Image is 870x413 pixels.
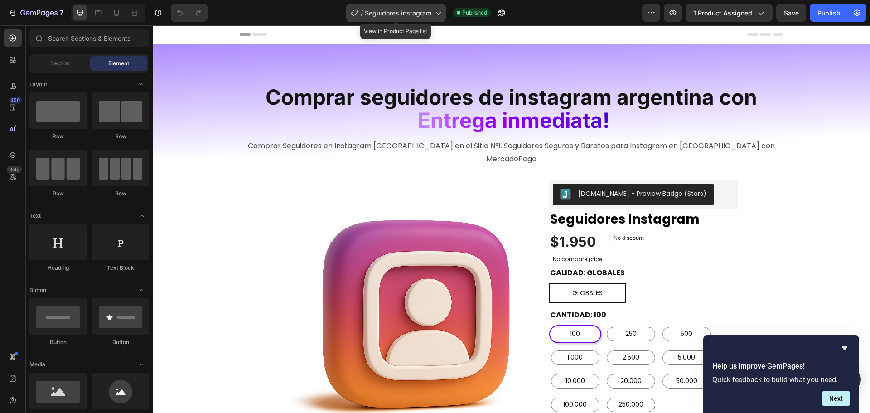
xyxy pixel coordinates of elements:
span: Save [784,9,799,17]
span: d [399,82,412,107]
span: 50.000 [522,350,546,361]
p: Comprar Seguidores en Instagram [GEOGRAPHIC_DATA] en el Sitio N°1. Seguidores Seguros y Baratos p... [95,114,623,141]
span: Seguidores instagram [365,8,431,18]
span: a i [332,82,355,107]
legend: CALIDAD: GLOBALES [396,241,473,254]
div: Heading [29,264,87,272]
span: 250.000 [464,374,493,385]
span: a [418,82,430,107]
span: Media [29,360,45,369]
span: 1 product assigned [693,8,752,18]
div: 450 [9,97,22,104]
span: / [361,8,363,18]
span: i [412,82,418,107]
button: Next question [822,391,850,406]
div: Text Block [92,264,149,272]
p: 7 [59,7,63,18]
p: No compare price [400,231,449,237]
span: Button [29,286,46,294]
span: ta [430,82,450,107]
button: 7 [4,4,68,22]
span: 500 [526,303,541,314]
span: Layout [29,80,47,88]
div: $1.950 [396,205,453,228]
span: Section [50,59,70,68]
span: n [355,82,368,107]
span: m [368,82,387,107]
button: 1 product assigned [686,4,773,22]
div: Undo/Redo [171,4,208,22]
span: Text [29,212,41,220]
span: 100 [416,303,429,314]
h2: Help us improve GemPages! [712,361,850,372]
span: 100.000 [409,374,436,385]
div: Row [92,132,149,141]
span: 2.500 [468,326,488,338]
span: Toggle open [135,283,149,297]
span: n [278,82,291,107]
div: Help us improve GemPages! [712,343,850,406]
span: GLOBALES [420,263,450,272]
button: Judge.me - Preview Badge (Stars) [400,158,561,180]
span: 250 [471,303,486,314]
span: t [291,82,299,107]
div: Row [29,132,87,141]
button: Publish [810,4,848,22]
div: Row [92,189,149,198]
img: Judgeme.png [407,164,418,175]
span: 1.000 [413,326,432,338]
iframe: Design area [153,25,870,413]
span: e [387,82,399,107]
button: Save [776,4,806,22]
input: Search Sections & Elements [29,29,149,47]
span: ! [450,82,457,107]
span: Toggle open [135,209,149,223]
span: 5.000 [523,326,544,338]
span: 20.000 [466,350,491,361]
div: Button [29,338,87,346]
span: 10.000 [411,350,434,361]
span: Published [462,9,487,17]
span: Element [108,59,129,68]
span: e [307,82,319,107]
legend: CANTIDAD: 100 [396,283,454,296]
button: Hide survey [839,343,850,354]
div: [DOMAIN_NAME] - Preview Badge (Stars) [425,164,554,173]
a: Seguidores Instagram [396,184,585,204]
span: Toggle open [135,357,149,372]
div: Button [92,338,149,346]
div: Row [29,189,87,198]
p: Quick feedback to build what you need. [712,375,850,384]
div: Beta [7,166,22,173]
span: E [265,82,278,107]
div: Publish [817,8,840,18]
p: No discount [461,209,491,217]
span: Toggle open [135,77,149,92]
span: g [319,82,332,107]
span: r [299,82,307,107]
